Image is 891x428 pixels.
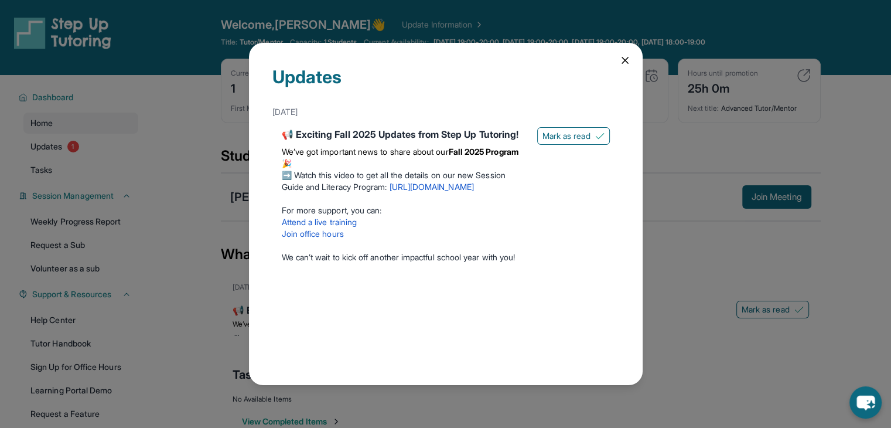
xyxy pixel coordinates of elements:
p: We can’t wait to kick off another impactful school year with you! [282,252,528,263]
div: 📢 Exciting Fall 2025 Updates from Step Up Tutoring! [282,127,528,141]
div: [DATE] [272,101,619,123]
strong: Fall 2025 Program [449,147,518,157]
span: Mark as read [542,130,590,142]
span: For more support, you can: [282,205,382,215]
span: 🎉 [282,158,292,168]
a: [URL][DOMAIN_NAME] [389,182,473,192]
div: Updates [272,66,619,101]
a: Join office hours [282,229,344,239]
p: ➡️ Watch this video to get all the details on our new Session Guide and Literacy Program: [282,169,528,193]
span: We’ve got important news to share about our [282,147,449,157]
a: Attend a live training [282,217,357,227]
button: chat-button [849,386,882,419]
button: Mark as read [537,127,610,145]
img: Mark as read [595,131,605,141]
